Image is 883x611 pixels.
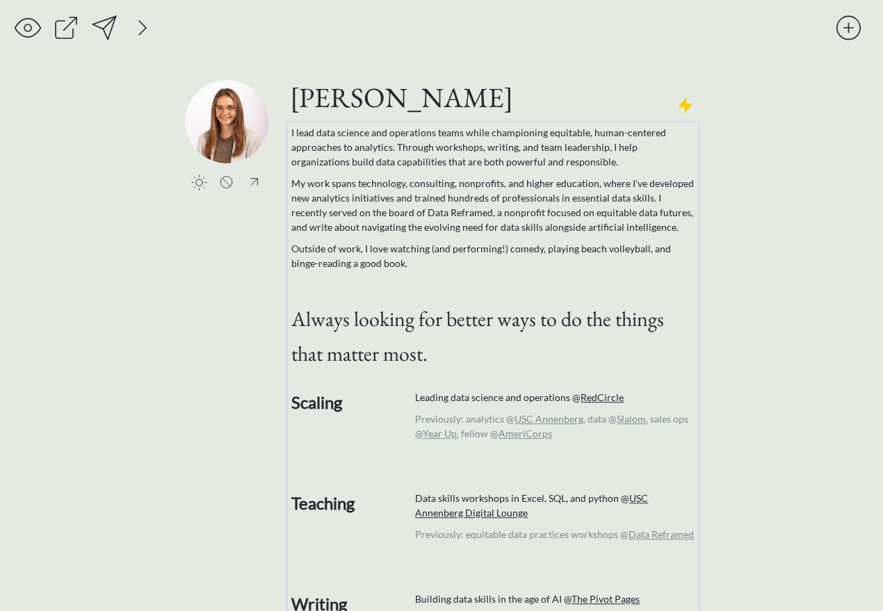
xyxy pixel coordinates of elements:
[629,528,694,540] a: Data Reframed
[415,592,695,606] p: Building data skills in the age of AI @
[572,593,640,605] a: The Pivot Pages
[291,241,695,270] p: Outside of work, I love watching (and performing!) comedy, playing beach volleyball, and binge-re...
[291,125,695,169] p: I lead data science and operations teams while championing equitable, human-centered approaches t...
[415,390,695,405] p: Leading data science and operations @
[617,413,646,425] a: Slalom
[515,413,583,425] a: USC Annenberg
[415,491,695,520] p: Data skills workshops in Excel, SQL, and python @
[415,413,688,439] span: Previously: analytics @ , data @ , sales ops @ , fellow @
[291,305,664,367] span: Always looking for better ways to do the things that matter most.
[291,392,342,412] strong: Scaling
[581,391,624,403] a: RedCircle
[291,176,695,234] p: My work spans technology, consulting, nonprofits, and higher education, where I've developed new ...
[423,427,457,439] a: Year Up
[499,427,552,439] a: AmeriCorps
[291,493,355,513] strong: Teaching
[290,80,696,115] h1: [PERSON_NAME]
[415,528,694,540] span: Previously: equitable data practices workshops @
